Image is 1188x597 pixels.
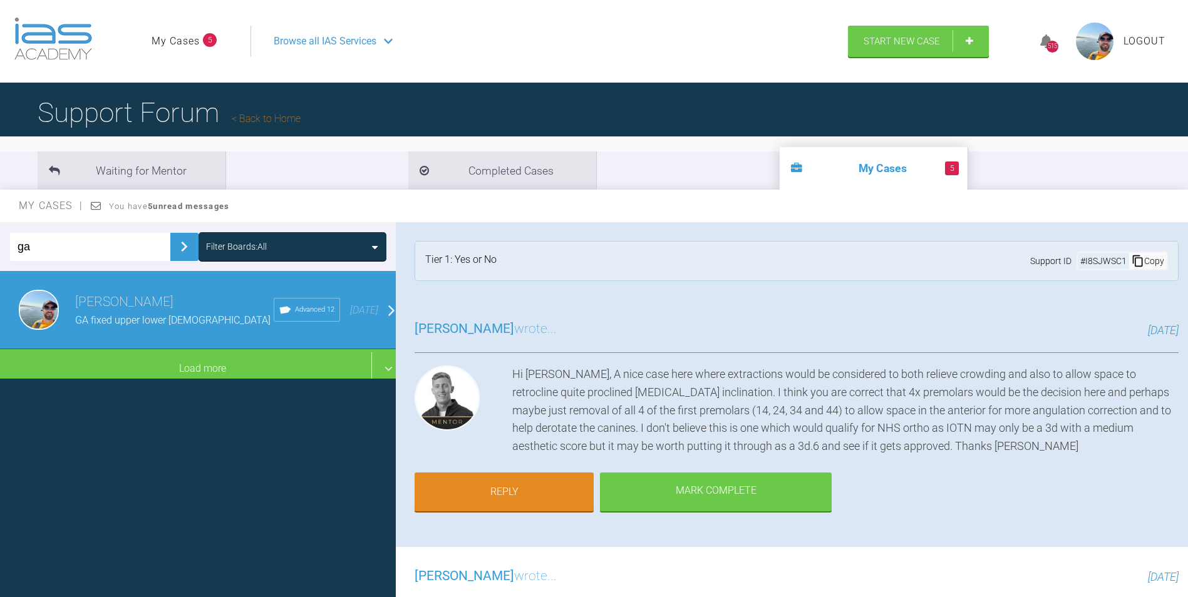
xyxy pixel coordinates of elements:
div: Copy [1129,253,1167,269]
li: Waiting for Mentor [38,151,225,190]
span: Support ID [1030,254,1072,268]
span: Browse all IAS Services [274,33,376,49]
div: Tier 1: Yes or No [425,252,497,270]
h3: wrote... [415,566,557,587]
h3: [PERSON_NAME] [75,292,274,313]
li: My Cases [780,147,968,190]
span: [PERSON_NAME] [415,568,514,583]
input: Enter Case ID or Title [10,233,170,261]
div: 515 [1046,41,1058,53]
span: GA fixed upper lower [DEMOGRAPHIC_DATA] [75,314,271,326]
h1: Support Forum [38,91,301,135]
img: Josh Rowley [415,365,480,431]
span: My Cases [19,200,83,212]
strong: 5 unread messages [148,202,229,211]
span: 5 [945,161,959,175]
img: Owen Walls [19,290,59,330]
span: Start New Case [864,36,940,47]
span: [DATE] [1148,324,1179,337]
li: Completed Cases [408,151,596,190]
span: [DATE] [1148,570,1179,583]
div: # I8SJWSC1 [1078,254,1129,268]
span: You have [109,202,230,211]
a: Reply [415,472,594,511]
span: 5 [203,33,217,47]
img: profile.png [1076,23,1113,60]
a: Logout [1123,33,1165,49]
div: Filter Boards: All [206,240,267,253]
h3: wrote... [415,319,557,340]
a: Start New Case [848,26,989,57]
span: [DATE] [350,304,378,316]
img: chevronRight.28bd32b0.svg [174,237,194,257]
a: Back to Home [232,113,301,125]
div: Hi [PERSON_NAME], A nice case here where extractions would be considered to both relieve crowding... [512,365,1179,456]
span: [PERSON_NAME] [415,321,514,336]
a: My Cases [152,33,200,49]
img: logo-light.3e3ef733.png [14,18,92,60]
div: Mark Complete [600,472,832,511]
span: Advanced 12 [295,304,334,315]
